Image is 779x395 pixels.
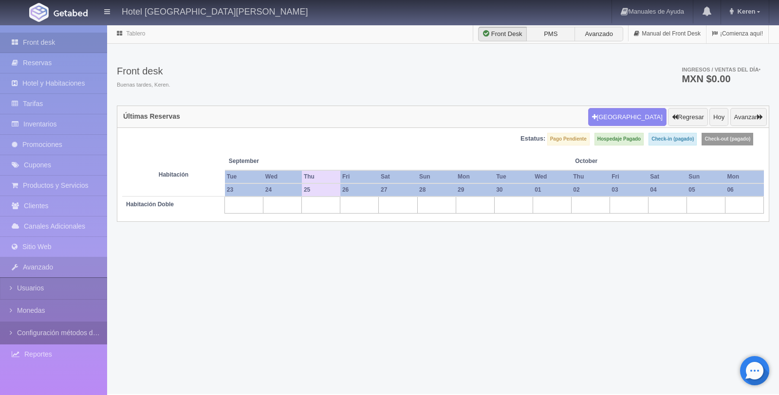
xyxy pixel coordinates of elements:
[725,183,763,197] th: 06
[126,201,174,208] b: Habitación Doble
[702,133,753,145] label: Check-out (pagado)
[533,170,571,183] th: Wed
[575,157,644,165] span: October
[417,183,456,197] th: 28
[520,134,545,144] label: Estatus:
[648,183,686,197] th: 04
[725,170,763,183] th: Mon
[379,170,417,183] th: Sat
[686,183,725,197] th: 05
[263,183,302,197] th: 24
[594,133,644,145] label: Hospedaje Pagado
[735,8,756,15] span: Keren
[706,24,768,43] a: ¡Comienza aquí!
[263,170,302,183] th: Wed
[526,27,575,41] label: PMS
[159,171,188,178] strong: Habitación
[122,5,308,17] h4: Hotel [GEOGRAPHIC_DATA][PERSON_NAME]
[682,74,760,84] h3: MXN $0.00
[629,24,706,43] a: Manual del Front Desk
[494,183,533,197] th: 30
[610,183,648,197] th: 03
[229,157,298,165] span: September
[456,170,494,183] th: Mon
[575,27,623,41] label: Avanzado
[494,170,533,183] th: Tue
[533,183,571,197] th: 01
[54,9,88,17] img: Getabed
[478,27,527,41] label: Front Desk
[126,30,145,37] a: Tablero
[649,133,697,145] label: Check-in (pagado)
[547,133,590,145] label: Pago Pendiente
[648,170,686,183] th: Sat
[571,170,610,183] th: Thu
[417,170,456,183] th: Sun
[571,183,610,197] th: 02
[456,183,494,197] th: 29
[588,108,667,126] button: [GEOGRAPHIC_DATA]
[123,113,180,120] h4: Últimas Reservas
[302,183,340,197] th: 25
[117,66,170,76] h3: Front desk
[379,183,417,197] th: 27
[29,3,49,22] img: Getabed
[225,170,263,183] th: Tue
[730,108,767,126] button: Avanzar
[682,67,760,72] span: Ingresos / Ventas del día
[225,183,263,197] th: 23
[709,108,728,126] button: Hoy
[340,170,379,183] th: Fri
[117,81,170,89] span: Buenas tardes, Keren.
[610,170,648,183] th: Fri
[302,170,340,183] th: Thu
[668,108,707,126] button: Regresar
[686,170,725,183] th: Sun
[340,183,379,197] th: 26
